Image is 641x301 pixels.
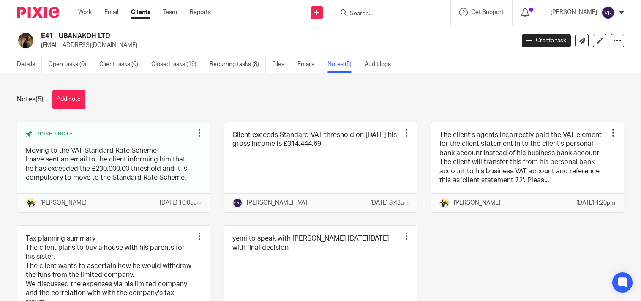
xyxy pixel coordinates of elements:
[272,56,291,73] a: Files
[41,41,509,49] p: [EMAIL_ADDRESS][DOMAIN_NAME]
[78,8,92,16] a: Work
[297,56,321,73] a: Emails
[576,199,615,207] p: [DATE] 4:20pm
[17,95,44,104] h1: Notes
[327,56,358,73] a: Notes (5)
[35,96,44,103] span: (5)
[26,131,193,140] div: Pinned note
[439,198,450,208] img: Carine-Starbridge.jpg
[454,199,500,207] p: [PERSON_NAME]
[232,198,243,208] img: svg%3E
[131,8,150,16] a: Clients
[190,8,211,16] a: Reports
[163,8,177,16] a: Team
[601,6,615,19] img: svg%3E
[17,7,59,18] img: Pixie
[52,90,85,109] button: Add note
[471,9,504,15] span: Get Support
[151,56,203,73] a: Closed tasks (19)
[551,8,597,16] p: [PERSON_NAME]
[26,198,36,208] img: Carine-Starbridge.jpg
[160,199,202,207] p: [DATE] 10:05am
[99,56,145,73] a: Client tasks (0)
[41,32,415,41] h2: E41 - UBANAKOH LTD
[370,199,409,207] p: [DATE] 8:43am
[40,199,87,207] p: [PERSON_NAME]
[349,10,425,18] input: Search
[48,56,93,73] a: Open tasks (0)
[17,56,42,73] a: Details
[17,32,35,49] img: Kurt%20Egyiawan.jpg
[522,34,571,47] a: Create task
[104,8,118,16] a: Email
[365,56,397,73] a: Audit logs
[210,56,266,73] a: Recurring tasks (8)
[247,199,308,207] p: [PERSON_NAME] - VAT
